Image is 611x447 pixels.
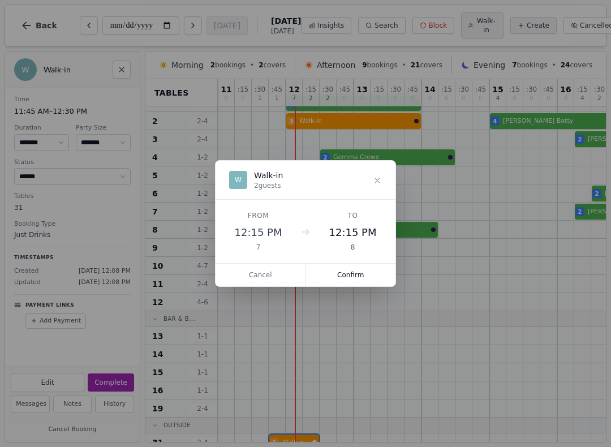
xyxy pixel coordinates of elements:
button: Confirm [306,264,396,286]
div: To [324,211,382,220]
div: From [229,211,287,220]
div: 12:15 PM [229,225,287,240]
button: Cancel [216,264,306,286]
div: 12:15 PM [324,225,382,240]
div: 7 [229,243,287,252]
div: 2 guests [254,181,283,190]
div: W [229,171,247,189]
div: 8 [324,243,382,252]
div: Walk-in [254,170,283,181]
